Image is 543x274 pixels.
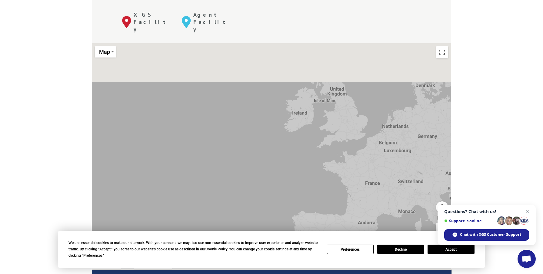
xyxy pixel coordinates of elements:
[83,253,102,258] span: Preferences
[460,232,521,237] span: Chat with XGS Customer Support
[428,245,474,254] button: Accept
[205,247,227,251] span: Cookie Policy
[524,208,531,215] span: Close chat
[436,201,448,213] button: Map camera controls
[58,231,485,268] div: Cookie Consent Prompt
[377,245,424,254] button: Decline
[444,219,495,223] span: Support is online
[193,11,232,33] p: Agent Facility
[134,11,173,33] p: XGS Facility
[99,49,110,55] span: Map
[444,209,529,214] span: Questions? Chat with us!
[68,240,319,259] div: We use essential cookies to make our site work. With your consent, we may also use non-essential ...
[95,46,116,58] button: Change map style
[327,245,374,254] button: Preferences
[518,250,536,268] div: Open chat
[436,223,448,235] button: Drag Pegman onto the map to open Street View
[436,46,448,58] button: Toggle fullscreen view
[444,229,529,241] div: Chat with XGS Customer Support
